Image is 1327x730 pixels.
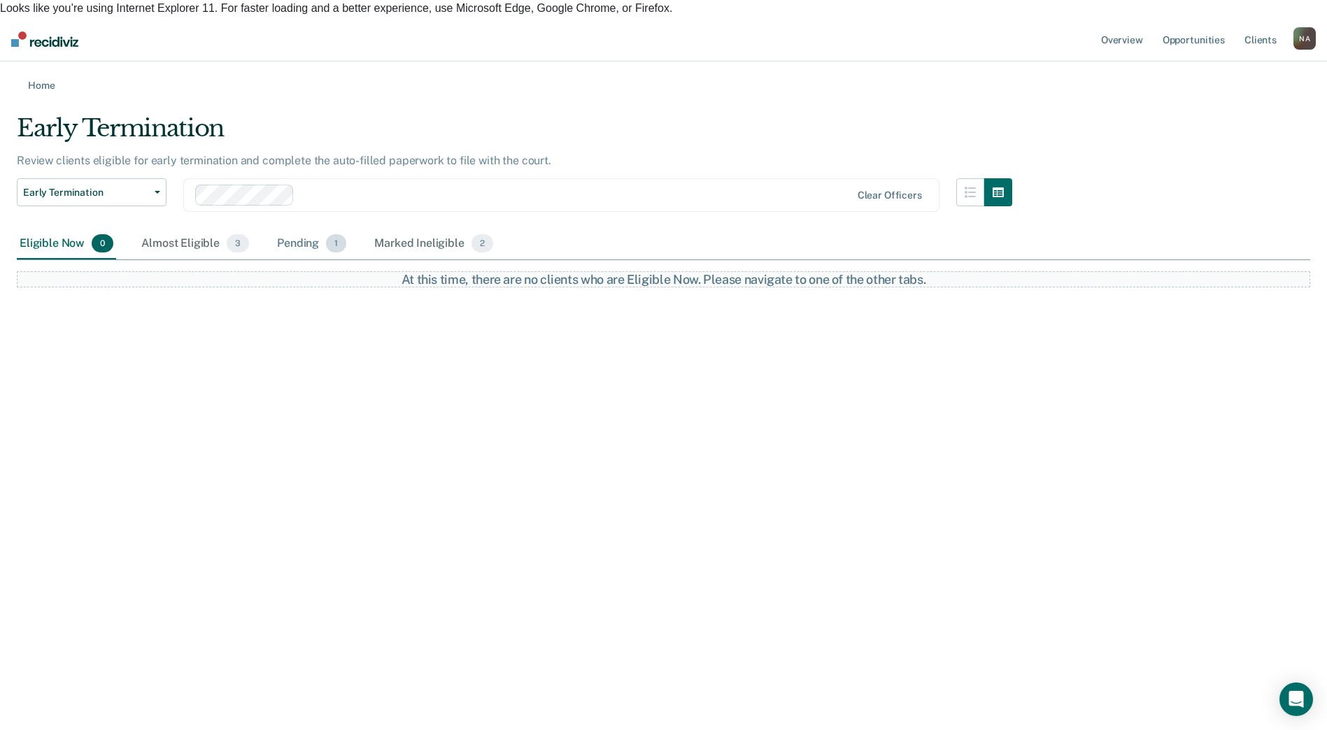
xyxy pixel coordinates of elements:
[1317,15,1327,34] span: ×
[341,272,987,287] div: At this time, there are no clients who are Eligible Now. Please navigate to one of the other tabs.
[858,189,922,201] div: Clear officers
[17,154,551,167] p: Review clients eligible for early termination and complete the auto-filled paperwork to file with...
[274,229,349,259] div: Pending1
[471,234,493,252] span: 2
[1242,17,1279,62] a: Clients
[1160,17,1228,62] a: Opportunities
[23,187,149,199] span: Early Termination
[371,229,496,259] div: Marked Ineligible2
[1293,27,1316,50] button: NA
[11,31,78,47] img: Recidiviz
[17,178,166,206] button: Early Termination
[326,234,346,252] span: 1
[92,234,113,252] span: 0
[1279,682,1313,716] div: Open Intercom Messenger
[227,234,249,252] span: 3
[1293,27,1316,50] div: N A
[139,229,252,259] div: Almost Eligible3
[17,114,1012,154] div: Early Termination
[1098,17,1146,62] a: Overview
[17,229,116,259] div: Eligible Now0
[17,78,1310,92] a: Home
